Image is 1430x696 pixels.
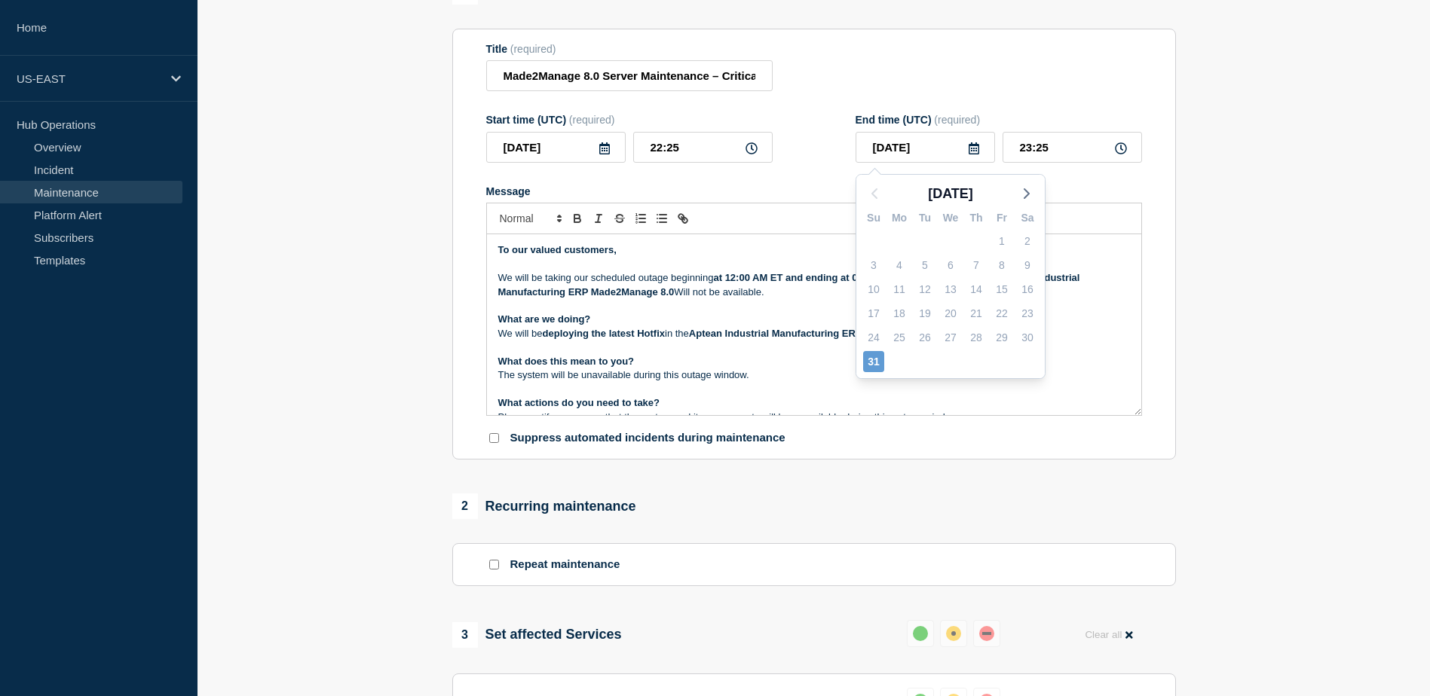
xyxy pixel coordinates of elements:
div: Monday, Aug 25, 2025 [889,327,910,348]
span: 3 [452,622,478,648]
button: Toggle strikethrough text [609,209,630,227]
span: Font size [493,209,567,227]
div: Monday, Aug 18, 2025 [889,303,910,324]
div: Wednesday, Aug 20, 2025 [940,303,961,324]
div: Th [963,209,989,229]
div: Thursday, Aug 28, 2025 [966,327,987,348]
input: YYYY-MM-DD [486,132,626,163]
div: End time (UTC) [856,114,1142,126]
div: Tuesday, Aug 19, 2025 [914,303,935,324]
div: up [913,626,928,641]
strong: What actions do you need to take? [498,397,660,408]
div: Sunday, Aug 3, 2025 [863,255,884,276]
button: up [907,620,934,647]
div: Tu [912,209,938,229]
button: down [973,620,1000,647]
strong: What does this mean to you? [498,356,635,367]
input: Suppress automated incidents during maintenance [489,433,499,443]
div: Friday, Aug 22, 2025 [991,303,1012,324]
div: Saturday, Aug 23, 2025 [1017,303,1038,324]
strong: at 12:00 AM ET and ending at 03:00 AM ET [713,272,910,283]
div: Message [486,185,1142,197]
span: (required) [934,114,980,126]
div: Set affected Services [452,622,622,648]
div: Recurring maintenance [452,493,636,519]
div: Friday, Aug 1, 2025 [991,230,1012,252]
input: YYYY-MM-DD [856,132,995,163]
strong: Aptean Industrial Manufacturing ERP Made2Manage 8.0 [498,272,1083,297]
button: affected [940,620,967,647]
div: Thursday, Aug 7, 2025 [966,255,987,276]
div: Friday, Aug 29, 2025 [991,327,1012,348]
div: We [938,209,963,229]
span: (required) [510,43,556,55]
p: Repeat maintenance [510,557,620,572]
div: Su [861,209,886,229]
div: Title [486,43,773,55]
div: Saturday, Aug 30, 2025 [1017,327,1038,348]
div: Tuesday, Aug 26, 2025 [914,327,935,348]
div: Saturday, Aug 16, 2025 [1017,279,1038,300]
div: Tuesday, Aug 5, 2025 [914,255,935,276]
div: Tuesday, Aug 12, 2025 [914,279,935,300]
div: Thursday, Aug 21, 2025 [966,303,987,324]
span: (required) [569,114,615,126]
div: Wednesday, Aug 13, 2025 [940,279,961,300]
p: Suppress automated incidents during maintenance [510,431,785,445]
button: Toggle italic text [588,209,609,227]
div: affected [946,626,961,641]
strong: What are we doing? [498,313,591,325]
input: Repeat maintenance [489,560,499,569]
div: down [979,626,994,641]
div: Sa [1015,209,1040,229]
div: Friday, Aug 15, 2025 [991,279,1012,300]
p: US-EAST [17,72,161,85]
p: We will be in the environment. [498,327,1130,340]
span: [DATE] [928,182,973,205]
div: Start time (UTC) [486,114,773,126]
div: Mo [886,209,912,229]
button: Toggle link [672,209,694,227]
div: Friday, Aug 8, 2025 [991,255,1012,276]
p: Please notify your users that the system and its components will be unavailable during this outag... [498,411,1130,424]
p: We will be taking our scheduled outage beginning . During this time the Will not be available. [498,271,1130,299]
input: Title [486,60,773,91]
input: HH:MM [633,132,773,163]
button: Toggle bold text [567,209,588,227]
div: Saturday, Aug 9, 2025 [1017,255,1038,276]
div: Saturday, Aug 2, 2025 [1017,230,1038,252]
div: Thursday, Aug 14, 2025 [966,279,987,300]
button: Clear all [1076,620,1141,649]
button: Toggle bulleted list [651,209,672,227]
p: The system will be unavailable during this outage window. [498,368,1130,382]
div: Fr [989,209,1015,229]
strong: deploying the latest Hotfix [543,328,666,339]
div: Wednesday, Aug 27, 2025 [940,327,961,348]
div: Sunday, Aug 31, 2025 [863,351,884,372]
button: [DATE] [922,182,979,205]
button: Toggle ordered list [630,209,651,227]
span: 2 [452,493,478,519]
strong: To our valued customers, [498,244,617,255]
div: Sunday, Aug 24, 2025 [863,327,884,348]
div: Sunday, Aug 10, 2025 [863,279,884,300]
div: Wednesday, Aug 6, 2025 [940,255,961,276]
div: Monday, Aug 11, 2025 [889,279,910,300]
strong: Aptean Industrial Manufacturing ERP Made2Manage 8.0 [689,328,948,339]
div: Message [487,234,1141,415]
div: Monday, Aug 4, 2025 [889,255,910,276]
input: HH:MM [1003,132,1142,163]
div: Sunday, Aug 17, 2025 [863,303,884,324]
